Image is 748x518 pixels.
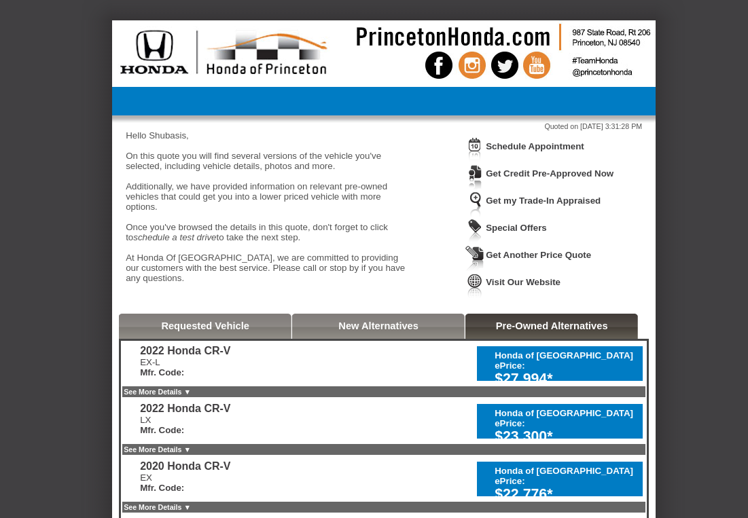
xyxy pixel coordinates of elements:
div: Hello Shubasis, On this quote you will find several versions of the vehicle you've selected, incl... [126,130,411,293]
div: $27,994* [495,371,636,388]
b: Mfr. Code: [140,483,184,493]
div: LX [140,415,230,435]
div: 2022 Honda CR-V [140,345,230,357]
a: Visit Our Website [486,277,560,287]
div: Quoted on [DATE] 3:31:28 PM [126,122,642,130]
img: Icon_ScheduleAppointment.png [465,137,484,162]
img: Icon_VisitWebsite.png [465,273,484,298]
a: Requested Vehicle [161,320,249,331]
a: See More Details ▼ [124,503,191,511]
div: EX-L [140,357,230,377]
div: $23,300* [495,428,636,445]
div: 2022 Honda CR-V [140,403,230,415]
div: Honda of [GEOGRAPHIC_DATA] ePrice: [495,350,636,371]
div: 2020 Honda CR-V [140,460,230,473]
div: Honda of [GEOGRAPHIC_DATA] ePrice: [495,408,636,428]
em: schedule a test drive [133,232,216,242]
img: Icon_CreditApproval.png [465,164,484,189]
a: Pre-Owned Alternatives [496,320,608,331]
div: EX [140,473,230,493]
a: See More Details ▼ [124,445,191,454]
div: $22,776* [495,486,636,503]
b: Mfr. Code: [140,425,184,435]
a: Special Offers [486,223,547,233]
a: See More Details ▼ [124,388,191,396]
a: Schedule Appointment [486,141,584,151]
b: Mfr. Code: [140,367,184,377]
img: Icon_TradeInAppraisal.png [465,191,484,217]
div: Honda of [GEOGRAPHIC_DATA] ePrice: [495,466,636,486]
a: Get my Trade-In Appraised [486,196,601,206]
a: New Alternatives [338,320,418,331]
img: Icon_WeeklySpecials.png [465,219,484,244]
a: Get Credit Pre-Approved Now [486,168,613,179]
img: Icon_GetQuote.png [465,246,484,271]
a: Get Another Price Quote [486,250,591,260]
